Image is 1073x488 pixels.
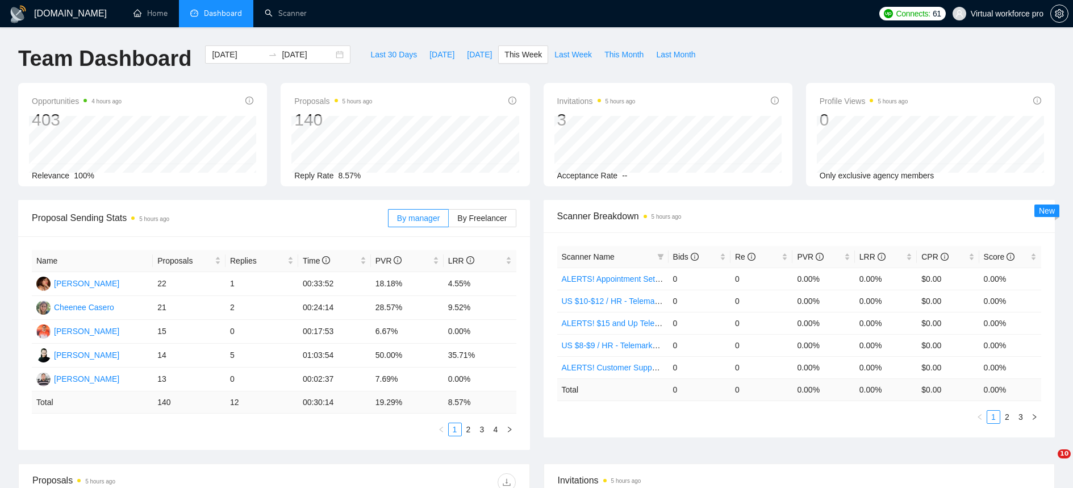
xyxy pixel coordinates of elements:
[730,312,792,334] td: 0
[557,378,669,401] td: Total
[444,368,516,391] td: 0.00%
[32,250,153,272] th: Name
[941,253,949,261] span: info-circle
[855,290,917,312] td: 0.00%
[268,50,277,59] span: to
[226,250,298,272] th: Replies
[976,414,983,420] span: left
[503,423,516,436] button: right
[878,98,908,105] time: 5 hours ago
[548,45,598,64] button: Last Week
[973,410,987,424] button: left
[669,378,730,401] td: 0
[820,171,934,180] span: Only exclusive agency members
[669,356,730,378] td: 0
[562,319,690,328] a: ALERTS! $15 and Up Telemarketing
[370,48,417,61] span: Last 30 Days
[476,423,489,436] a: 3
[498,478,515,487] span: download
[656,48,695,61] span: Last Month
[859,252,886,261] span: LRR
[498,45,548,64] button: This Week
[730,268,792,290] td: 0
[598,45,650,64] button: This Month
[1051,9,1068,18] span: setting
[371,272,444,296] td: 18.18%
[562,274,723,283] a: ALERTS! Appointment Setting or Cold Calling
[153,250,226,272] th: Proposals
[792,334,854,356] td: 0.00%
[611,478,641,484] time: 5 hours ago
[1007,253,1014,261] span: info-circle
[748,253,755,261] span: info-circle
[896,7,930,20] span: Connects:
[36,348,51,362] img: JR
[557,209,1042,223] span: Scanner Breakdown
[771,97,779,105] span: info-circle
[917,268,979,290] td: $0.00
[133,9,168,18] a: homeHome
[91,98,122,105] time: 4 hours ago
[735,252,755,261] span: Re
[212,48,264,61] input: Start date
[730,334,792,356] td: 0
[984,252,1014,261] span: Score
[435,423,448,436] li: Previous Page
[32,94,122,108] span: Opportunities
[32,171,69,180] span: Relevance
[298,272,371,296] td: 00:33:52
[371,368,444,391] td: 7.69%
[268,50,277,59] span: swap-right
[226,272,298,296] td: 1
[917,290,979,312] td: $0.00
[298,320,371,344] td: 00:17:53
[54,373,119,385] div: [PERSON_NAME]
[673,252,699,261] span: Bids
[1039,206,1055,215] span: New
[54,301,114,314] div: Cheenee Casero
[226,344,298,368] td: 5
[298,391,371,414] td: 00:30:14
[504,48,542,61] span: This Week
[562,363,680,372] a: ALERTS! Customer Support USA
[792,268,854,290] td: 0.00%
[18,45,191,72] h1: Team Dashboard
[855,268,917,290] td: 0.00%
[204,9,242,18] span: Dashboard
[855,356,917,378] td: 0.00%
[157,255,212,267] span: Proposals
[448,423,462,436] li: 1
[730,290,792,312] td: 0
[32,391,153,414] td: Total
[467,48,492,61] span: [DATE]
[32,109,122,131] div: 403
[226,368,298,391] td: 0
[448,256,474,265] span: LRR
[294,171,333,180] span: Reply Rate
[973,410,987,424] li: Previous Page
[444,344,516,368] td: 35.71%
[226,320,298,344] td: 0
[1031,414,1038,420] span: right
[371,391,444,414] td: 19.29 %
[36,277,51,291] img: SF
[371,320,444,344] td: 6.67%
[371,344,444,368] td: 50.00%
[987,410,1000,424] li: 1
[878,253,886,261] span: info-circle
[461,45,498,64] button: [DATE]
[298,344,371,368] td: 01:03:54
[371,296,444,320] td: 28.57%
[294,94,372,108] span: Proposals
[444,296,516,320] td: 9.52%
[557,171,618,180] span: Acceptance Rate
[9,5,27,23] img: logo
[54,349,119,361] div: [PERSON_NAME]
[444,272,516,296] td: 4.55%
[32,211,388,225] span: Proposal Sending Stats
[54,325,119,337] div: [PERSON_NAME]
[979,290,1041,312] td: 0.00%
[36,326,119,335] a: DE[PERSON_NAME]
[503,423,516,436] li: Next Page
[979,312,1041,334] td: 0.00%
